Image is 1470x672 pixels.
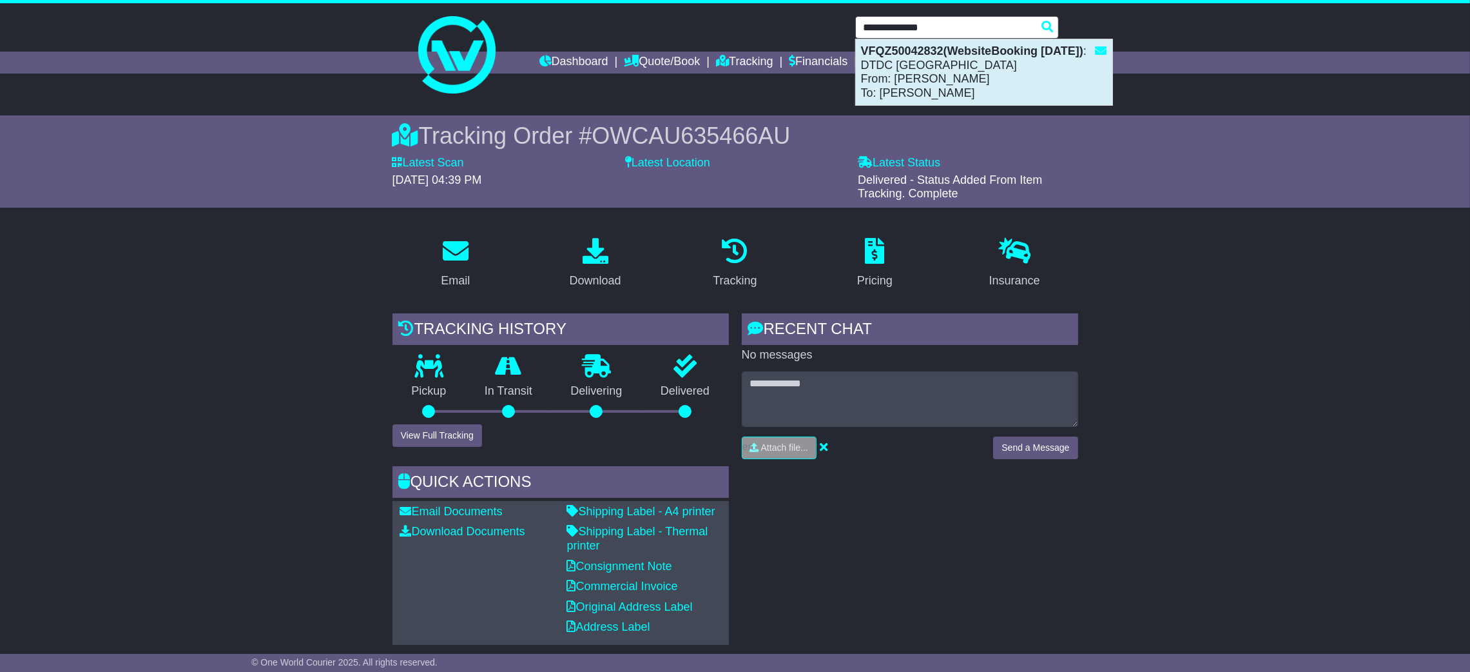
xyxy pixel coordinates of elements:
span: OWCAU635466AU [592,123,790,149]
a: Download [561,233,630,294]
p: Delivering [552,384,642,399]
a: Financials [789,52,847,74]
button: View Full Tracking [392,424,482,447]
div: Tracking Order # [392,122,1078,150]
a: Consignment Note [567,560,672,573]
a: Email Documents [400,505,503,518]
a: Insurance [981,233,1049,294]
a: Tracking [704,233,765,294]
p: In Transit [465,384,552,399]
span: © One World Courier 2025. All rights reserved. [251,657,438,667]
div: Email [441,272,470,290]
a: Original Address Label [567,600,693,613]
button: Send a Message [993,437,1078,459]
span: Delivered - Status Added From Item Tracking. Complete [858,173,1042,201]
div: Tracking history [392,313,729,348]
label: Latest Location [625,156,710,170]
a: Pricing [849,233,901,294]
a: Address Label [567,620,650,633]
a: Tracking [716,52,773,74]
a: Commercial Invoice [567,580,678,593]
p: Delivered [641,384,729,399]
div: Quick Actions [392,466,729,501]
strong: VFQZ50042832(WebsiteBooking [DATE]) [861,44,1083,57]
div: Tracking [713,272,757,290]
div: : DTDC [GEOGRAPHIC_DATA] From: [PERSON_NAME] To: [PERSON_NAME] [856,39,1112,105]
a: Shipping Label - Thermal printer [567,525,708,552]
a: Email [432,233,478,294]
a: Shipping Label - A4 printer [567,505,715,518]
label: Latest Scan [392,156,464,170]
div: Download [570,272,621,290]
p: No messages [742,348,1078,362]
a: Download Documents [400,525,525,538]
label: Latest Status [858,156,940,170]
a: Quote/Book [624,52,700,74]
div: Insurance [989,272,1040,290]
div: RECENT CHAT [742,313,1078,348]
p: Pickup [392,384,466,399]
span: [DATE] 04:39 PM [392,173,482,186]
div: Pricing [857,272,893,290]
a: Dashboard [539,52,608,74]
